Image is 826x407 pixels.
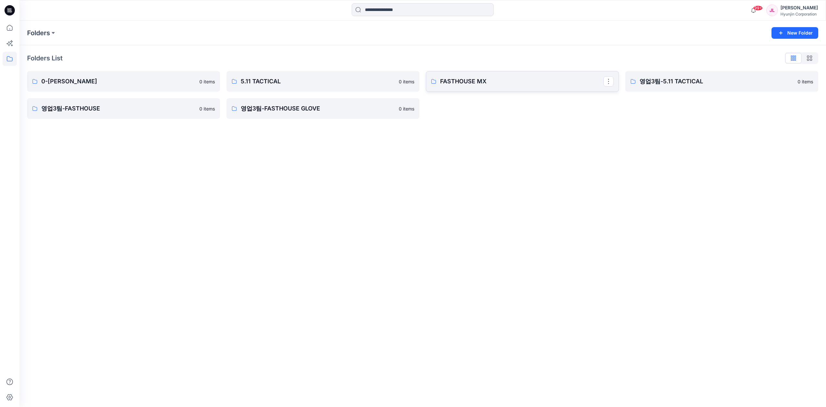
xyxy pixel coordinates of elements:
p: Folders List [27,53,63,63]
button: New Folder [771,27,818,39]
a: FASTHOUSE MX [426,71,619,92]
a: 영업3팀-FASTHOUSE GLOVE0 items [227,98,419,119]
p: 영업3팀-FASTHOUSE GLOVE [241,104,395,113]
p: 0 items [199,105,215,112]
p: 영업3팀-5.11 TACTICAL [640,77,794,86]
div: JL [766,5,778,16]
div: Hyunjin Corporation [781,12,818,16]
a: 영업3팀-FASTHOUSE0 items [27,98,220,119]
p: 0 items [399,78,414,85]
p: 0-[PERSON_NAME] [41,77,196,86]
p: 0 items [399,105,414,112]
a: 5.11 TACTICAL0 items [227,71,419,92]
p: FASTHOUSE MX [440,77,603,86]
a: Folders [27,28,50,37]
div: [PERSON_NAME] [781,4,818,12]
p: 0 items [798,78,813,85]
a: 영업3팀-5.11 TACTICAL0 items [625,71,818,92]
p: 0 items [199,78,215,85]
p: 5.11 TACTICAL [241,77,395,86]
span: 99+ [753,5,763,11]
a: 0-[PERSON_NAME]0 items [27,71,220,92]
p: 영업3팀-FASTHOUSE [41,104,196,113]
